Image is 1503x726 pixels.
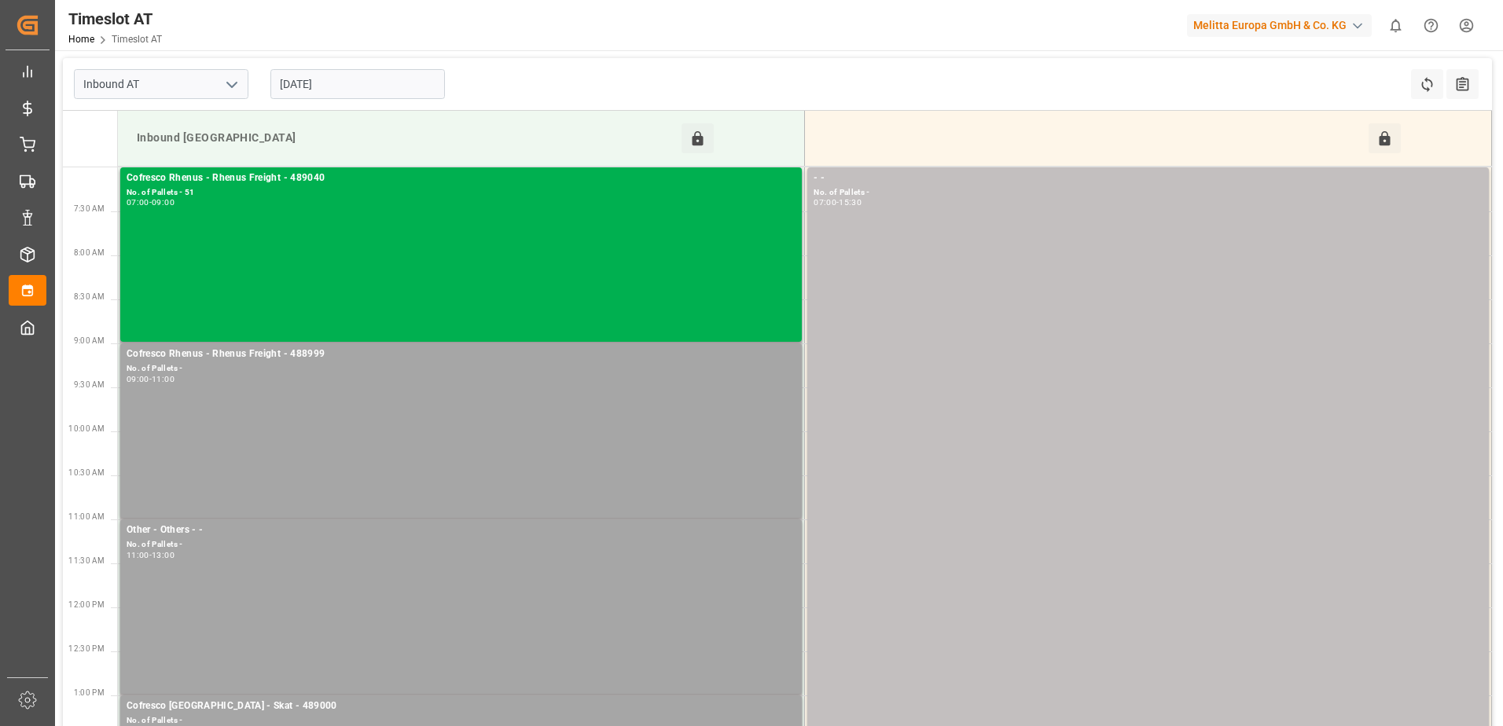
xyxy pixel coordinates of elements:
[68,424,105,433] span: 10:00 AM
[836,199,839,206] div: -
[74,292,105,301] span: 8:30 AM
[127,346,796,362] div: Cofresco Rhenus - Rhenus Freight - 488999
[1413,8,1449,43] button: Help Center
[127,698,796,714] div: Cofresco [GEOGRAPHIC_DATA] - Skat - 489000
[839,199,862,206] div: 15:30
[74,380,105,389] span: 9:30 AM
[149,552,152,559] div: -
[68,7,162,31] div: Timeslot AT
[1187,10,1378,40] button: Melitta Europa GmbH & Co. KG
[127,362,796,376] div: No. of Pallets -
[127,199,149,206] div: 07:00
[127,186,796,200] div: No. of Pallets - 51
[127,170,796,186] div: Cofresco Rhenus - Rhenus Freight - 489040
[1187,14,1372,37] div: Melitta Europa GmbH & Co. KG
[127,538,796,552] div: No. of Pallets -
[149,199,152,206] div: -
[270,69,445,99] input: DD.MM.YYYY
[814,199,836,206] div: 07:00
[74,204,105,213] span: 7:30 AM
[152,376,175,383] div: 11:00
[74,248,105,257] span: 8:00 AM
[1378,8,1413,43] button: show 0 new notifications
[68,34,94,45] a: Home
[814,186,1483,200] div: No. of Pallets -
[127,522,796,538] div: Other - Others - -
[68,600,105,609] span: 12:00 PM
[68,512,105,521] span: 11:00 AM
[149,376,152,383] div: -
[152,199,175,206] div: 09:00
[814,170,1483,186] div: - -
[219,72,243,97] button: open menu
[74,688,105,697] span: 1:00 PM
[74,69,248,99] input: Type to search/select
[127,552,149,559] div: 11:00
[127,376,149,383] div: 09:00
[68,556,105,565] span: 11:30 AM
[74,336,105,345] span: 9:00 AM
[152,552,175,559] div: 13:00
[130,123,682,153] div: Inbound [GEOGRAPHIC_DATA]
[68,468,105,477] span: 10:30 AM
[68,644,105,653] span: 12:30 PM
